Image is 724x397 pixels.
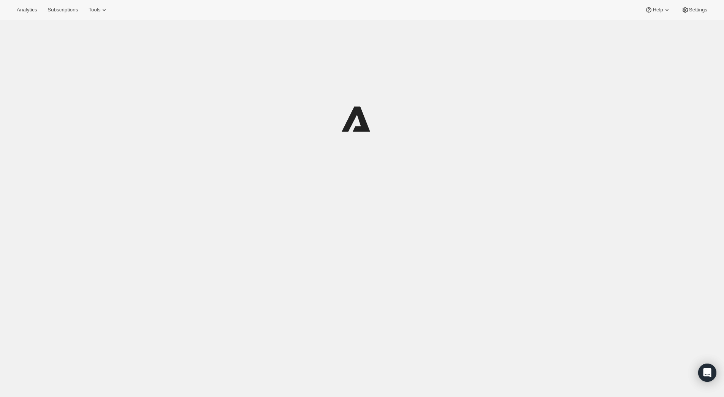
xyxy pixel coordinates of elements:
span: Tools [89,7,100,13]
button: Subscriptions [43,5,82,15]
span: Subscriptions [48,7,78,13]
span: Settings [689,7,707,13]
button: Analytics [12,5,41,15]
button: Tools [84,5,112,15]
div: Open Intercom Messenger [698,364,716,382]
span: Analytics [17,7,37,13]
span: Help [653,7,663,13]
button: Settings [677,5,712,15]
button: Help [640,5,675,15]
